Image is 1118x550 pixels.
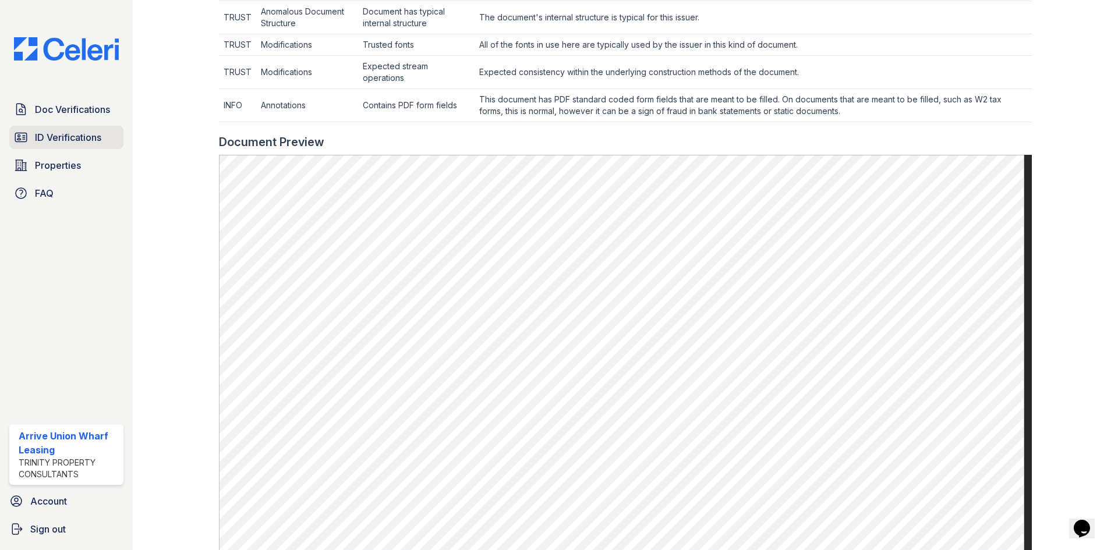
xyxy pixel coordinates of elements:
[35,130,101,144] span: ID Verifications
[358,34,475,56] td: Trusted fonts
[30,494,67,508] span: Account
[219,34,256,56] td: TRUST
[475,1,1032,34] td: The document's internal structure is typical for this issuer.
[5,489,128,513] a: Account
[475,34,1032,56] td: All of the fonts in use here are typically used by the issuer in this kind of document.
[475,56,1032,89] td: Expected consistency within the underlying construction methods of the document.
[35,102,110,116] span: Doc Verifications
[5,37,128,61] img: CE_Logo_Blue-a8612792a0a2168367f1c8372b55b34899dd931a85d93a1a3d3e32e68fde9ad4.png
[219,1,256,34] td: TRUST
[19,457,119,480] div: Trinity Property Consultants
[9,98,123,121] a: Doc Verifications
[19,429,119,457] div: Arrive Union Wharf Leasing
[358,56,475,89] td: Expected stream operations
[219,134,324,150] div: Document Preview
[35,186,54,200] span: FAQ
[9,182,123,205] a: FAQ
[358,1,475,34] td: Document has typical internal structure
[5,517,128,541] a: Sign out
[1069,503,1106,538] iframe: chat widget
[35,158,81,172] span: Properties
[256,89,358,122] td: Annotations
[475,89,1032,122] td: This document has PDF standard coded form fields that are meant to be filled. On documents that a...
[219,56,256,89] td: TRUST
[358,89,475,122] td: Contains PDF form fields
[30,522,66,536] span: Sign out
[256,34,358,56] td: Modifications
[256,1,358,34] td: Anomalous Document Structure
[219,89,256,122] td: INFO
[9,126,123,149] a: ID Verifications
[9,154,123,177] a: Properties
[256,56,358,89] td: Modifications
